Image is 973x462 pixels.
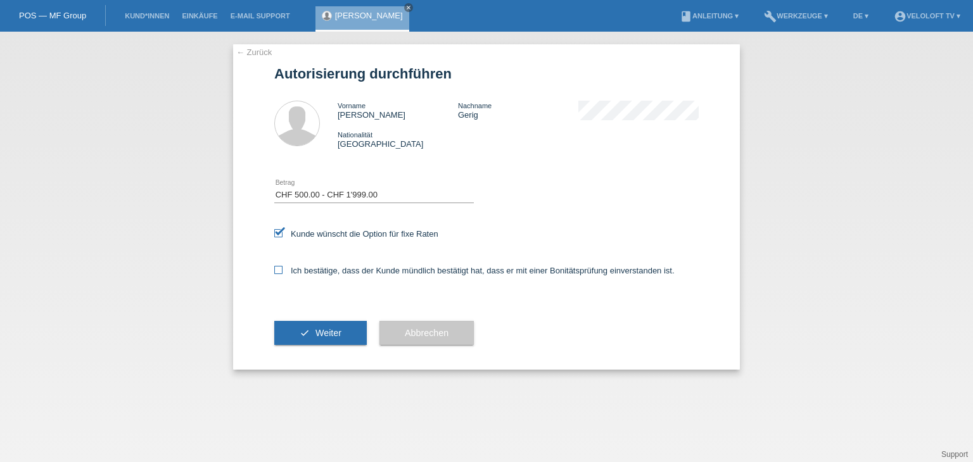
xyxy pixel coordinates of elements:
div: [GEOGRAPHIC_DATA] [338,130,458,149]
i: account_circle [894,10,906,23]
button: Abbrechen [379,321,474,345]
a: [PERSON_NAME] [335,11,403,20]
a: bookAnleitung ▾ [673,12,745,20]
i: book [680,10,692,23]
span: Vorname [338,102,366,109]
a: Kund*innen [118,12,175,20]
span: Nachname [458,102,492,109]
a: POS — MF Group [19,11,86,20]
a: account_circleVeloLoft TV ▾ [887,12,967,20]
a: close [404,3,413,12]
a: E-Mail Support [224,12,296,20]
a: Einkäufe [175,12,224,20]
i: check [300,328,310,338]
a: buildWerkzeuge ▾ [758,12,834,20]
button: check Weiter [274,321,367,345]
span: Nationalität [338,131,372,139]
div: [PERSON_NAME] [338,101,458,120]
a: DE ▾ [847,12,875,20]
span: Weiter [315,328,341,338]
span: Abbrechen [405,328,448,338]
i: close [405,4,412,11]
label: Kunde wünscht die Option für fixe Raten [274,229,438,239]
i: build [764,10,777,23]
label: Ich bestätige, dass der Kunde mündlich bestätigt hat, dass er mit einer Bonitätsprüfung einversta... [274,266,675,275]
a: ← Zurück [236,47,272,57]
h1: Autorisierung durchführen [274,66,699,82]
div: Gerig [458,101,578,120]
a: Support [941,450,968,459]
